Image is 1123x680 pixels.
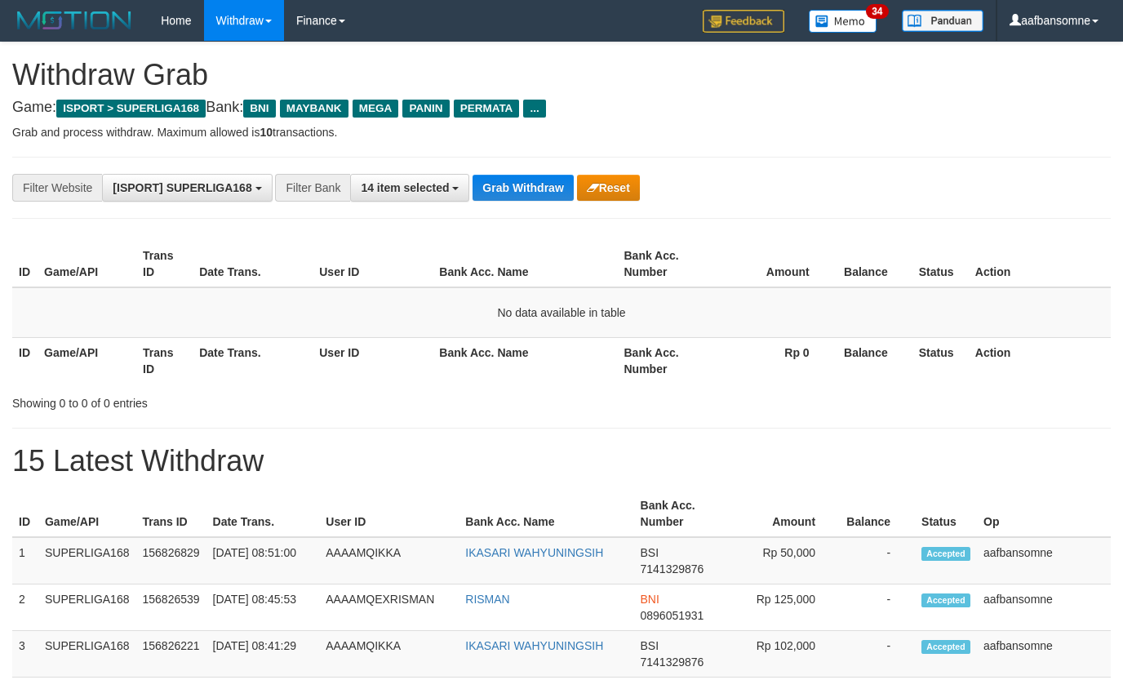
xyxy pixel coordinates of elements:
[280,100,348,118] span: MAYBANK
[728,631,840,678] td: Rp 102,000
[465,593,509,606] a: RISMAN
[703,10,784,33] img: Feedback.jpg
[12,8,136,33] img: MOTION_logo.png
[12,631,38,678] td: 3
[465,546,603,559] a: IKASARI WAHYUNINGSIH
[113,181,251,194] span: [ISPORT] SUPERLIGA168
[38,241,136,287] th: Game/API
[102,174,272,202] button: [ISPORT] SUPERLIGA168
[350,174,469,202] button: 14 item selected
[135,537,206,584] td: 156826829
[260,126,273,139] strong: 10
[206,584,320,631] td: [DATE] 08:45:53
[193,241,313,287] th: Date Trans.
[921,640,970,654] span: Accepted
[12,584,38,631] td: 2
[977,631,1111,678] td: aafbansomne
[969,241,1111,287] th: Action
[641,562,704,576] span: Copy 7141329876 to clipboard
[641,546,659,559] span: BSI
[641,639,659,652] span: BSI
[353,100,399,118] span: MEGA
[12,389,455,411] div: Showing 0 to 0 of 0 entries
[12,491,38,537] th: ID
[866,4,888,19] span: 34
[465,639,603,652] a: IKASARI WAHYUNINGSIH
[361,181,449,194] span: 14 item selected
[402,100,449,118] span: PANIN
[809,10,877,33] img: Button%20Memo.svg
[728,491,840,537] th: Amount
[840,491,915,537] th: Balance
[969,337,1111,384] th: Action
[38,491,136,537] th: Game/API
[641,609,704,622] span: Copy 0896051931 to clipboard
[617,241,716,287] th: Bank Acc. Number
[38,631,136,678] td: SUPERLIGA168
[840,584,915,631] td: -
[56,100,206,118] span: ISPORT > SUPERLIGA168
[319,631,459,678] td: AAAAMQIKKA
[433,337,617,384] th: Bank Acc. Name
[12,100,1111,116] h4: Game: Bank:
[912,241,969,287] th: Status
[206,631,320,678] td: [DATE] 08:41:29
[313,241,433,287] th: User ID
[135,491,206,537] th: Trans ID
[523,100,545,118] span: ...
[12,537,38,584] td: 1
[577,175,640,201] button: Reset
[977,491,1111,537] th: Op
[977,537,1111,584] td: aafbansomne
[459,491,633,537] th: Bank Acc. Name
[136,241,193,287] th: Trans ID
[433,241,617,287] th: Bank Acc. Name
[977,584,1111,631] td: aafbansomne
[38,337,136,384] th: Game/API
[319,584,459,631] td: AAAAMQEXRISMAN
[915,491,977,537] th: Status
[38,584,136,631] td: SUPERLIGA168
[243,100,275,118] span: BNI
[634,491,729,537] th: Bank Acc. Number
[12,445,1111,478] h1: 15 Latest Withdraw
[473,175,573,201] button: Grab Withdraw
[193,337,313,384] th: Date Trans.
[12,59,1111,91] h1: Withdraw Grab
[38,537,136,584] td: SUPERLIGA168
[313,337,433,384] th: User ID
[206,537,320,584] td: [DATE] 08:51:00
[728,537,840,584] td: Rp 50,000
[136,337,193,384] th: Trans ID
[12,337,38,384] th: ID
[902,10,983,32] img: panduan.png
[834,337,912,384] th: Balance
[728,584,840,631] td: Rp 125,000
[617,337,716,384] th: Bank Acc. Number
[454,100,520,118] span: PERMATA
[135,584,206,631] td: 156826539
[840,631,915,678] td: -
[12,287,1111,338] td: No data available in table
[275,174,350,202] div: Filter Bank
[717,337,834,384] th: Rp 0
[840,537,915,584] td: -
[834,241,912,287] th: Balance
[319,491,459,537] th: User ID
[717,241,834,287] th: Amount
[12,241,38,287] th: ID
[921,547,970,561] span: Accepted
[135,631,206,678] td: 156826221
[921,593,970,607] span: Accepted
[319,537,459,584] td: AAAAMQIKKA
[641,656,704,669] span: Copy 7141329876 to clipboard
[206,491,320,537] th: Date Trans.
[641,593,659,606] span: BNI
[12,124,1111,140] p: Grab and process withdraw. Maximum allowed is transactions.
[12,174,102,202] div: Filter Website
[912,337,969,384] th: Status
